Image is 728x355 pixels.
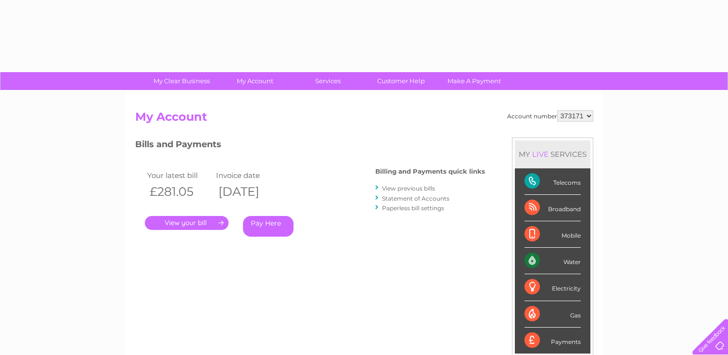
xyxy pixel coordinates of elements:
[515,140,590,168] div: MY SERVICES
[524,221,581,248] div: Mobile
[524,248,581,274] div: Water
[288,72,368,90] a: Services
[524,168,581,195] div: Telecoms
[524,274,581,301] div: Electricity
[135,138,485,154] h3: Bills and Payments
[214,182,283,202] th: [DATE]
[375,168,485,175] h4: Billing and Payments quick links
[145,182,214,202] th: £281.05
[215,72,294,90] a: My Account
[142,72,221,90] a: My Clear Business
[524,195,581,221] div: Broadband
[507,110,593,122] div: Account number
[434,72,514,90] a: Make A Payment
[214,169,283,182] td: Invoice date
[145,216,229,230] a: .
[530,150,550,159] div: LIVE
[243,216,294,237] a: Pay Here
[382,195,449,202] a: Statement of Accounts
[524,301,581,328] div: Gas
[361,72,441,90] a: Customer Help
[145,169,214,182] td: Your latest bill
[135,110,593,128] h2: My Account
[524,328,581,354] div: Payments
[382,185,435,192] a: View previous bills
[382,204,444,212] a: Paperless bill settings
